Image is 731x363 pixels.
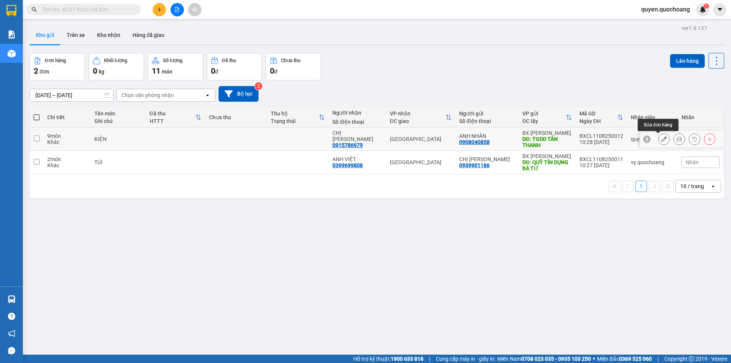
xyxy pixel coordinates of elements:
div: Nhân viên [631,114,674,120]
div: 10 / trang [680,182,704,190]
span: quyen.quochoang [635,5,696,14]
span: question-circle [8,313,15,320]
div: DĐ: TGDD TÂN THANH [522,136,572,148]
button: aim [188,3,201,16]
div: Khác [47,139,87,145]
div: Số điện thoại [459,118,515,124]
button: Kho gửi [30,26,61,44]
button: Lên hàng [670,54,705,68]
span: plus [157,7,162,12]
div: ĐC lấy [522,118,566,124]
span: Nhãn [686,159,699,165]
div: Người nhận [332,110,382,116]
div: 0915786979 [73,33,150,43]
button: Đơn hàng2đơn [30,53,85,80]
div: Chọn văn phòng nhận [121,91,174,99]
div: Trạng thái [271,118,319,124]
img: warehouse-icon [8,295,16,303]
span: Miền Nam [497,355,591,363]
span: 0 [93,66,97,75]
div: 0939901186 [459,162,490,168]
div: 0399699808 [332,162,363,168]
div: Mã GD [579,110,617,117]
button: 1 [635,181,647,192]
button: Bộ lọc [219,86,259,102]
div: BXCL1108250012 [579,133,623,139]
span: 1 [705,3,707,9]
input: Tìm tên, số ĐT hoặc mã đơn [42,5,132,14]
span: notification [8,330,15,337]
input: Select a date range. [30,89,113,101]
div: DĐ: QUỸ TÍN DỤNG BÀ TỨ [522,159,572,171]
img: solution-icon [8,30,16,38]
div: BX [PERSON_NAME] [6,6,67,25]
div: BXCL1108250011 [579,156,623,162]
div: Thu hộ [271,110,319,117]
button: Đã thu0đ [207,53,262,80]
span: đ [215,69,218,75]
div: [GEOGRAPHIC_DATA] [73,6,150,24]
span: | [429,355,430,363]
span: message [8,347,15,354]
div: Số lượng [163,58,182,63]
div: ANH VIỆT [332,156,382,162]
button: Hàng đã giao [126,26,171,44]
div: CHỊ [PERSON_NAME] [73,24,150,33]
button: Số lượng11món [148,53,203,80]
span: aim [192,7,197,12]
div: VP gửi [522,110,566,117]
strong: 0708 023 035 - 0935 103 250 [521,356,591,362]
div: Khác [47,162,87,168]
button: Khối lượng0kg [89,53,144,80]
span: Cung cấp máy in - giấy in: [436,355,495,363]
span: caret-down [717,6,723,13]
span: đ [274,69,277,75]
div: KIỆN [94,136,142,142]
span: file-add [174,7,180,12]
span: 11 [152,66,160,75]
div: Chưa thu [281,58,300,63]
svg: open [204,92,211,98]
th: Toggle SortBy [386,107,455,128]
span: search [32,7,37,12]
div: Sửa đơn hàng [638,119,678,131]
div: Đơn hàng [45,58,66,63]
span: 0 [270,66,274,75]
div: Chưa thu [209,114,263,120]
th: Toggle SortBy [267,107,329,128]
button: caret-down [713,3,726,16]
div: Đã thu [150,110,195,117]
div: BX [PERSON_NAME] [522,130,572,136]
div: 0908040858 [459,139,490,145]
div: 10:28 [DATE] [579,139,623,145]
div: Ghi chú [94,118,142,124]
div: Tên món [94,110,142,117]
div: ANH NHÂN [6,25,67,34]
div: 0908040858 [6,34,67,45]
div: Đã thu [222,58,236,63]
span: copyright [689,356,694,361]
div: TÚI [94,159,142,165]
sup: 1 [704,3,709,9]
button: Kho nhận [91,26,126,44]
th: Toggle SortBy [576,107,627,128]
div: 2 món [47,156,87,162]
img: logo-vxr [6,5,16,16]
span: kg [99,69,104,75]
sup: 2 [255,82,262,90]
span: 2 [34,66,38,75]
strong: 1900 633 818 [391,356,423,362]
span: Miền Bắc [597,355,652,363]
span: Hỗ trợ kỹ thuật: [353,355,423,363]
div: ver 1.8.137 [682,24,707,32]
div: Sửa đơn hàng [658,133,670,145]
span: ⚪️ [593,357,595,360]
div: CHỊ TRANG [459,156,515,162]
div: 10:27 [DATE] [579,162,623,168]
button: plus [153,3,166,16]
div: Số điện thoại [332,119,382,125]
div: Người gửi [459,110,515,117]
span: DĐ: [6,49,18,57]
th: Toggle SortBy [519,107,576,128]
button: file-add [171,3,184,16]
